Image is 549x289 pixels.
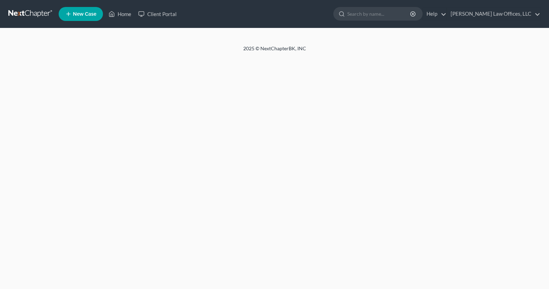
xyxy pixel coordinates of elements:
[105,8,135,20] a: Home
[447,8,540,20] a: [PERSON_NAME] Law Offices, LLC
[73,12,96,17] span: New Case
[423,8,446,20] a: Help
[76,45,474,58] div: 2025 © NextChapterBK, INC
[135,8,180,20] a: Client Portal
[347,7,411,20] input: Search by name...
